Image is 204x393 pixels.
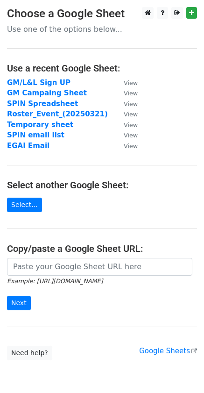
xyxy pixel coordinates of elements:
small: View [124,79,138,86]
small: Example: [URL][DOMAIN_NAME] [7,278,103,285]
a: Select... [7,198,42,212]
h4: Select another Google Sheet: [7,179,197,191]
a: View [114,110,138,118]
a: GM Campaing Sheet [7,89,87,97]
h3: Choose a Google Sheet [7,7,197,21]
a: Google Sheets [139,347,197,355]
p: Use one of the options below... [7,24,197,34]
small: View [124,121,138,129]
input: Next [7,296,31,310]
small: View [124,132,138,139]
a: View [114,142,138,150]
h4: Copy/paste a Google Sheet URL: [7,243,197,254]
a: View [114,131,138,139]
a: View [114,100,138,108]
a: GM/L&L Sign UP [7,79,70,87]
h4: Use a recent Google Sheet: [7,63,197,74]
a: Temporary sheet [7,121,73,129]
a: SPIN email list [7,131,64,139]
small: View [124,100,138,107]
a: SPIN Spreadsheet [7,100,78,108]
small: View [124,111,138,118]
small: View [124,90,138,97]
a: EGAI Email [7,142,49,150]
small: View [124,143,138,150]
a: View [114,79,138,87]
a: View [114,89,138,97]
input: Paste your Google Sheet URL here [7,258,192,276]
a: Need help? [7,346,52,360]
a: Roster_Event_(20250321) [7,110,108,118]
a: View [114,121,138,129]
